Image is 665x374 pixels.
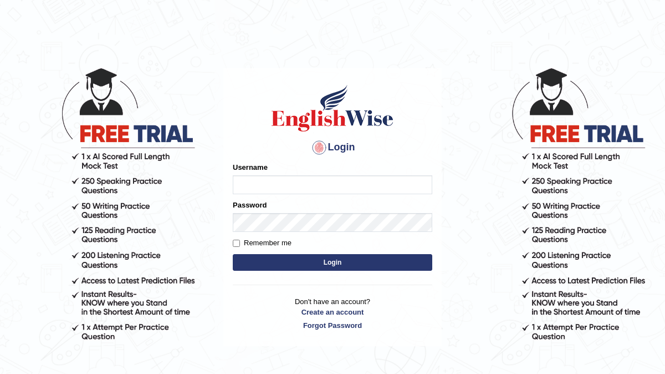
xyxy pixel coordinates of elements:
[233,237,291,249] label: Remember me
[233,320,432,331] a: Forgot Password
[233,307,432,317] a: Create an account
[233,139,432,156] h4: Login
[233,162,268,173] label: Username
[233,254,432,271] button: Login
[233,200,267,210] label: Password
[233,240,240,247] input: Remember me
[233,296,432,331] p: Don't have an account?
[269,83,396,133] img: Logo of English Wise sign in for intelligent practice with AI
